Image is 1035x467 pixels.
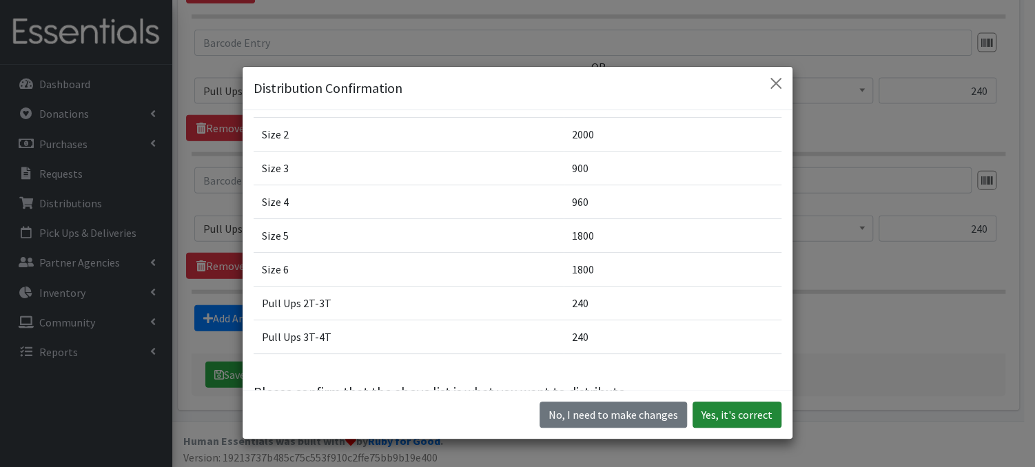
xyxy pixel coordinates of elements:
[254,382,781,402] p: Please confirm that the above list is what you want to distribute.
[765,72,787,94] button: Close
[254,78,402,98] h5: Distribution Confirmation
[564,218,781,252] td: 1800
[254,185,564,218] td: Size 4
[254,117,564,151] td: Size 2
[254,320,564,353] td: Pull Ups 3T-4T
[254,286,564,320] td: Pull Ups 2T-3T
[564,320,781,353] td: 240
[254,151,564,185] td: Size 3
[564,185,781,218] td: 960
[254,218,564,252] td: Size 5
[564,252,781,286] td: 1800
[693,402,781,428] button: Yes, it's correct
[540,402,687,428] button: No I need to make changes
[564,151,781,185] td: 900
[564,117,781,151] td: 2000
[564,286,781,320] td: 240
[254,252,564,286] td: Size 6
